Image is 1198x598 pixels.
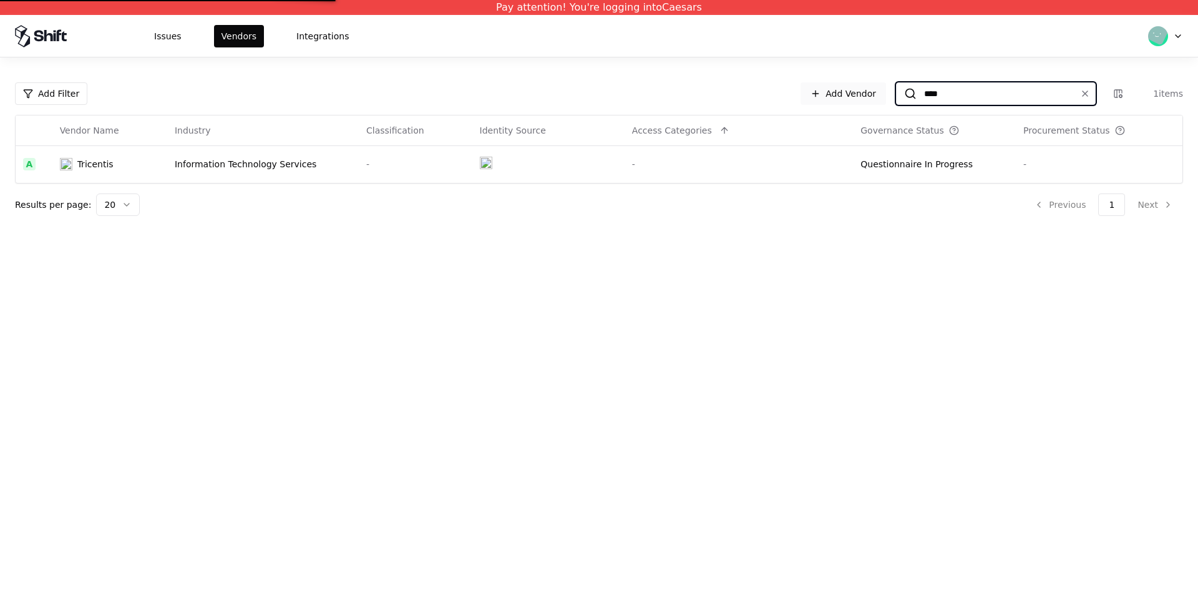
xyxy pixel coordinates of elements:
div: - [366,158,465,170]
div: Procurement Status [1023,124,1110,137]
div: - [632,158,845,170]
div: Classification [366,124,424,137]
a: Add Vendor [801,82,886,105]
button: Issues [147,25,189,47]
p: Results per page: [15,199,91,211]
div: Tricentis [77,158,114,170]
img: Tricentis [60,158,72,170]
div: Identity Source [480,124,546,137]
div: Information Technology Services [175,158,351,170]
img: okta.com [480,157,492,169]
button: Integrations [289,25,356,47]
button: 1 [1098,194,1125,216]
div: Questionnaire In Progress [860,158,973,170]
div: A [23,158,36,170]
div: Vendor Name [60,124,119,137]
div: Governance Status [860,124,944,137]
nav: pagination [1024,194,1183,216]
button: Vendors [214,25,264,47]
button: Add Filter [15,82,87,105]
div: Access Categories [632,124,712,137]
div: - [1023,158,1175,170]
div: 1 items [1133,87,1183,100]
div: Industry [175,124,211,137]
